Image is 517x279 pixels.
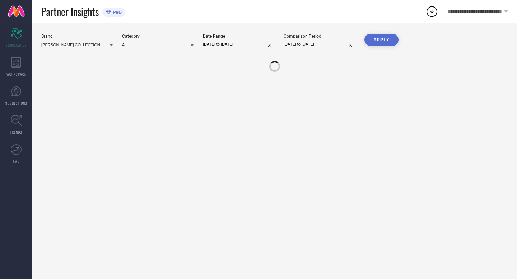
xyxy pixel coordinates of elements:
[41,4,99,19] span: Partner Insights
[203,34,275,39] div: Date Range
[425,5,438,18] div: Open download list
[364,34,399,46] button: APPLY
[41,34,113,39] div: Brand
[13,159,20,164] span: FWD
[284,41,355,48] input: Select comparison period
[203,41,275,48] input: Select date range
[122,34,194,39] div: Category
[284,34,355,39] div: Comparison Period
[111,10,122,15] span: PRO
[6,42,27,48] span: SCORECARDS
[6,71,26,77] span: WORKSPACE
[10,129,22,135] span: TRENDS
[5,100,27,106] span: SUGGESTIONS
